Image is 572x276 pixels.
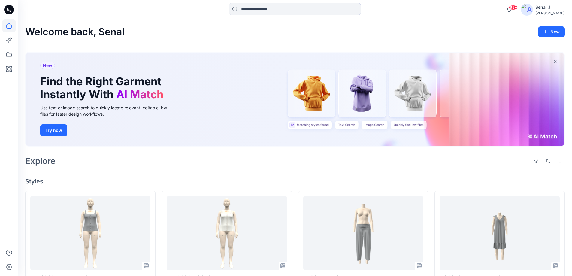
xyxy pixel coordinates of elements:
[25,178,565,185] h4: Styles
[303,196,423,270] a: D70037 REV3
[167,196,287,270] a: WM32605_COLORWAY_REV1
[30,196,150,270] a: WM32605_DEV_REV6
[521,4,533,16] img: avatar
[40,105,175,117] div: Use text or image search to quickly locate relevant, editable .bw files for faster design workflows.
[40,75,166,101] h1: Find the Right Garment Instantly With
[116,88,163,101] span: AI Match
[40,124,67,136] button: Try now
[509,5,518,10] span: 99+
[25,26,124,38] h2: Welcome back, Senal
[535,4,564,11] div: Senal J
[43,62,52,69] span: New
[538,26,565,37] button: New
[440,196,560,270] a: N80076_UPDATED DDS
[25,156,56,166] h2: Explore
[535,11,564,15] div: [PERSON_NAME]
